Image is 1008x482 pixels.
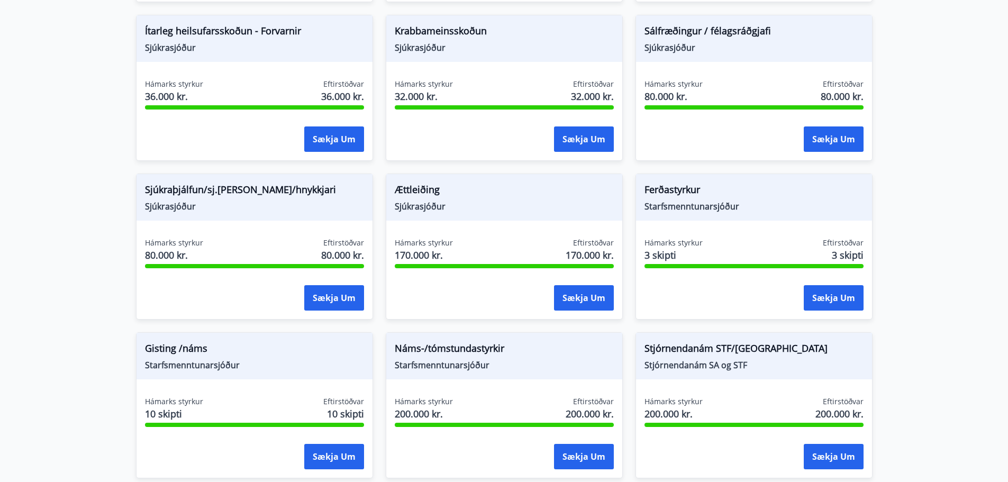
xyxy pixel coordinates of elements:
[644,407,703,421] span: 200.000 kr.
[395,238,453,248] span: Hámarks styrkur
[644,248,703,262] span: 3 skipti
[644,89,703,103] span: 80.000 kr.
[823,238,864,248] span: Eftirstöðvar
[804,126,864,152] button: Sækja um
[145,183,364,201] span: Sjúkraþjálfun/sj.[PERSON_NAME]/hnykkjari
[321,248,364,262] span: 80.000 kr.
[573,238,614,248] span: Eftirstöðvar
[644,238,703,248] span: Hámarks styrkur
[395,396,453,407] span: Hámarks styrkur
[573,79,614,89] span: Eftirstöðvar
[644,341,864,359] span: Stjórnendanám STF/[GEOGRAPHIC_DATA]
[644,79,703,89] span: Hámarks styrkur
[821,89,864,103] span: 80.000 kr.
[327,407,364,421] span: 10 skipti
[395,407,453,421] span: 200.000 kr.
[145,89,203,103] span: 36.000 kr.
[395,359,614,371] span: Starfsmenntunarsjóður
[823,79,864,89] span: Eftirstöðvar
[815,407,864,421] span: 200.000 kr.
[644,183,864,201] span: Ferðastyrkur
[304,126,364,152] button: Sækja um
[566,248,614,262] span: 170.000 kr.
[554,285,614,311] button: Sækja um
[395,341,614,359] span: Náms-/tómstundastyrkir
[571,89,614,103] span: 32.000 kr.
[145,396,203,407] span: Hámarks styrkur
[304,444,364,469] button: Sækja um
[395,89,453,103] span: 32.000 kr.
[321,89,364,103] span: 36.000 kr.
[145,201,364,212] span: Sjúkrasjóður
[644,201,864,212] span: Starfsmenntunarsjóður
[573,396,614,407] span: Eftirstöðvar
[395,79,453,89] span: Hámarks styrkur
[145,24,364,42] span: Ítarleg heilsufarsskoðun - Forvarnir
[566,407,614,421] span: 200.000 kr.
[145,79,203,89] span: Hámarks styrkur
[323,396,364,407] span: Eftirstöðvar
[145,42,364,53] span: Sjúkrasjóður
[395,201,614,212] span: Sjúkrasjóður
[323,79,364,89] span: Eftirstöðvar
[823,396,864,407] span: Eftirstöðvar
[395,24,614,42] span: Krabbameinsskoðun
[644,42,864,53] span: Sjúkrasjóður
[145,248,203,262] span: 80.000 kr.
[644,396,703,407] span: Hámarks styrkur
[804,444,864,469] button: Sækja um
[644,359,864,371] span: Stjórnendanám SA og STF
[395,42,614,53] span: Sjúkrasjóður
[804,285,864,311] button: Sækja um
[832,248,864,262] span: 3 skipti
[644,24,864,42] span: Sálfræðingur / félagsráðgjafi
[554,126,614,152] button: Sækja um
[304,285,364,311] button: Sækja um
[395,248,453,262] span: 170.000 kr.
[145,238,203,248] span: Hámarks styrkur
[395,183,614,201] span: Ættleiðing
[145,341,364,359] span: Gisting /náms
[145,407,203,421] span: 10 skipti
[323,238,364,248] span: Eftirstöðvar
[554,444,614,469] button: Sækja um
[145,359,364,371] span: Starfsmenntunarsjóður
